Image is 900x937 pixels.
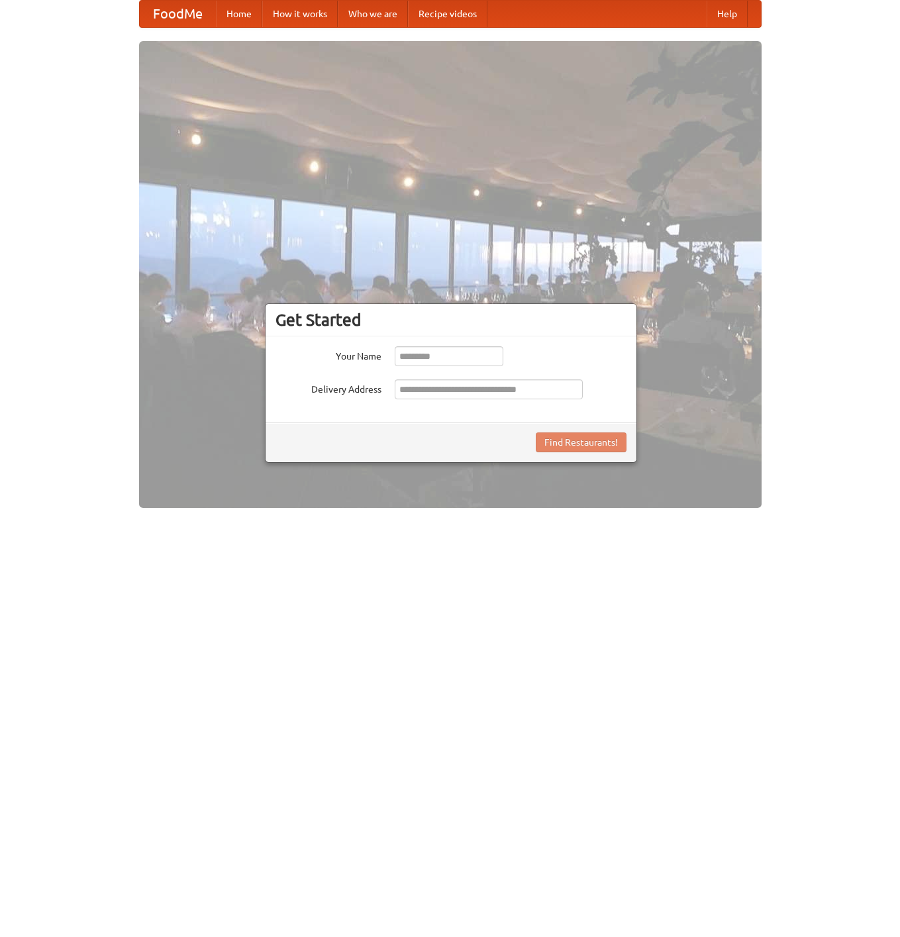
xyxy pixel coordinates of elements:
[707,1,748,27] a: Help
[275,346,381,363] label: Your Name
[262,1,338,27] a: How it works
[216,1,262,27] a: Home
[140,1,216,27] a: FoodMe
[338,1,408,27] a: Who we are
[275,310,626,330] h3: Get Started
[536,432,626,452] button: Find Restaurants!
[408,1,487,27] a: Recipe videos
[275,379,381,396] label: Delivery Address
